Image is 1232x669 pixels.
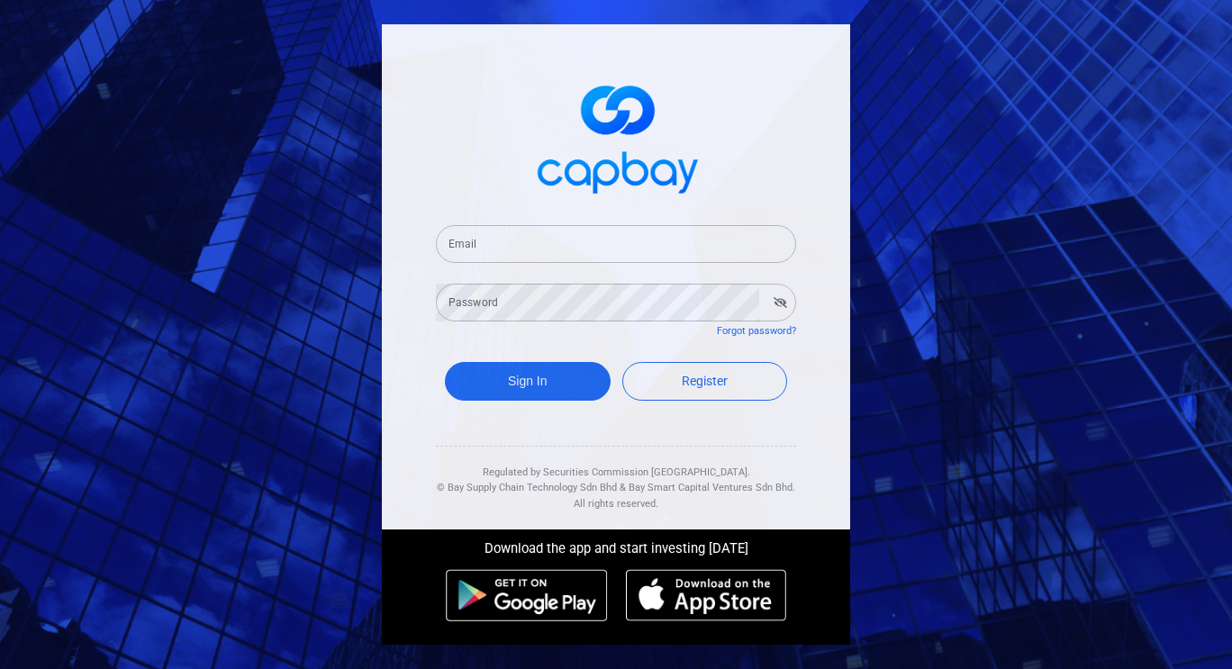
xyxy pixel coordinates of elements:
[446,569,608,621] img: android
[622,362,788,401] a: Register
[682,374,728,388] span: Register
[436,447,796,512] div: Regulated by Securities Commission [GEOGRAPHIC_DATA]. & All rights reserved.
[626,569,786,621] img: ios
[445,362,611,401] button: Sign In
[526,69,706,203] img: logo
[717,325,796,337] a: Forgot password?
[437,482,617,493] span: © Bay Supply Chain Technology Sdn Bhd
[629,482,795,493] span: Bay Smart Capital Ventures Sdn Bhd.
[368,529,864,560] div: Download the app and start investing [DATE]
